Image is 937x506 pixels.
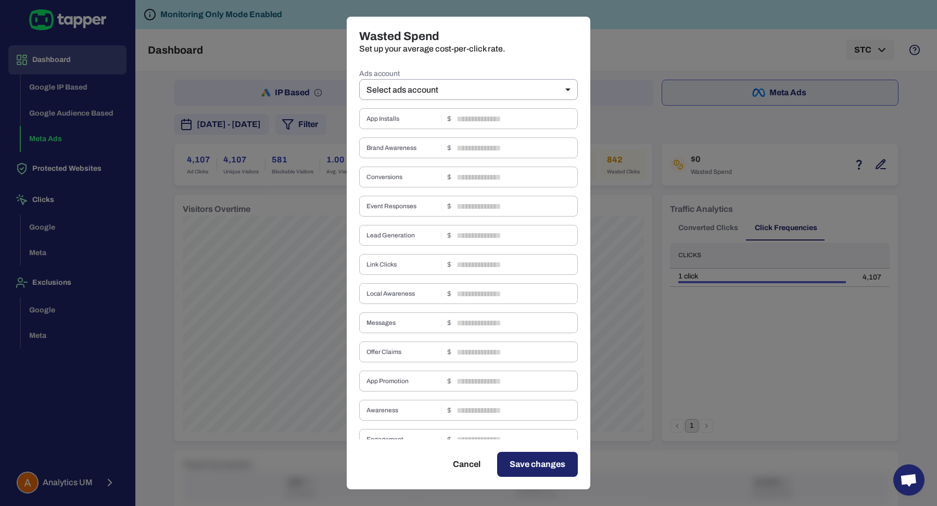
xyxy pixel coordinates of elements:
[366,435,437,444] span: Engagement
[497,452,578,477] button: Save changes
[359,79,578,100] div: Select ads account
[893,464,925,496] a: Open chat
[366,348,437,356] span: Offer Claims
[366,406,437,414] span: Awareness
[359,69,578,79] label: Ads account
[510,458,565,471] span: Save changes
[366,231,437,239] span: Lead Generation
[359,29,578,44] h4: Wasted Spend
[366,289,437,298] span: Local Awareness
[366,377,437,385] span: App Promotion
[366,202,437,210] span: Event Responses
[440,452,493,477] button: Cancel
[366,260,437,269] span: Link Clicks
[366,115,437,123] span: App Installs
[366,173,437,181] span: Conversions
[366,319,437,327] span: Messages
[359,44,578,54] p: Set up your average cost-per-click rate.
[366,144,437,152] span: Brand Awareness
